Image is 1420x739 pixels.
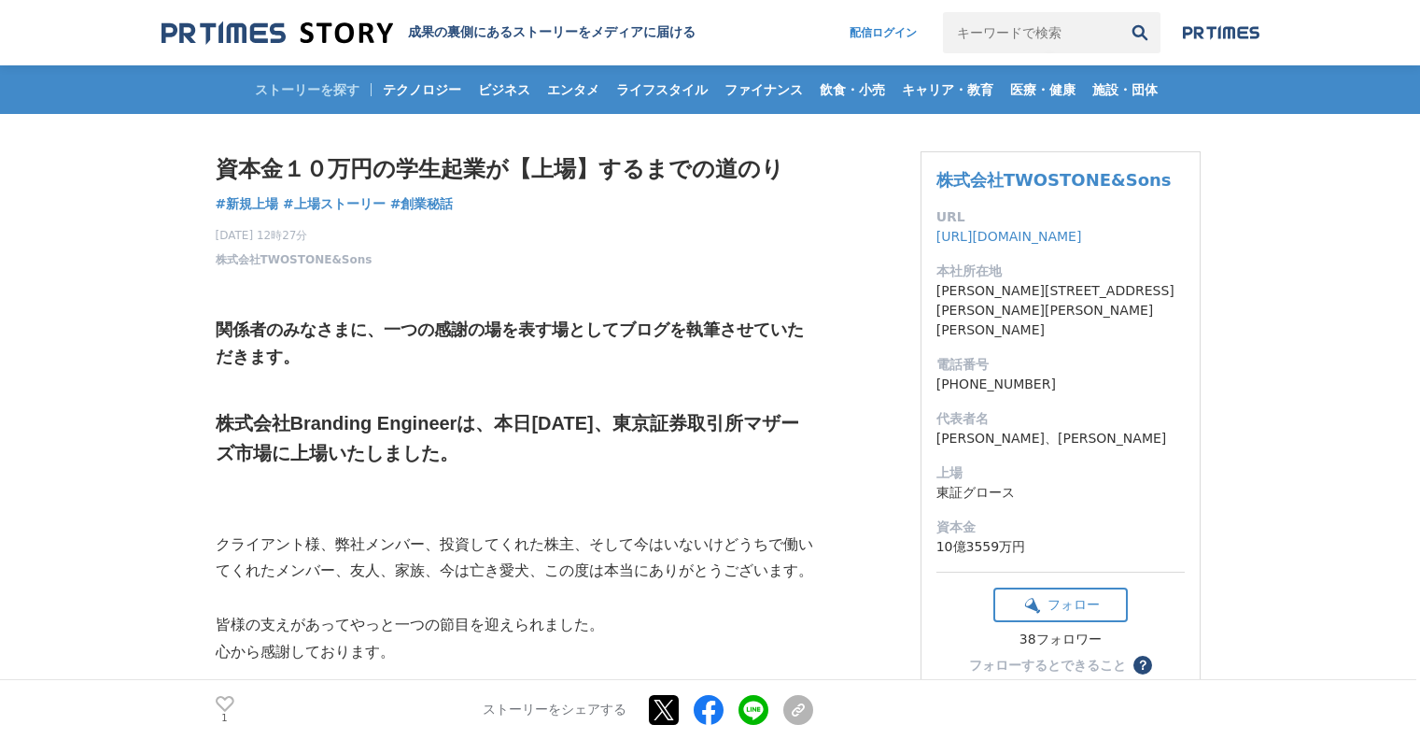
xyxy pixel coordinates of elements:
[1133,656,1152,675] button: ？
[1119,12,1160,53] button: 検索
[1085,65,1165,114] a: 施設・団体
[375,65,469,114] a: テクノロジー
[936,355,1185,375] dt: 電話番号
[936,429,1185,448] dd: [PERSON_NAME]、[PERSON_NAME]
[936,375,1185,394] dd: [PHONE_NUMBER]
[483,702,626,718] p: ストーリーをシェアする
[162,21,393,46] img: 成果の裏側にあるストーリーをメディアに届ける
[894,65,1001,114] a: キャリア・教育
[283,194,386,214] a: #上場ストーリー
[216,639,813,666] p: 心から感謝しております。
[812,65,893,114] a: 飲食・小売
[936,483,1185,503] dd: 東証グロース
[408,24,696,41] h2: 成果の裏側にあるストーリーをメディアに届ける
[993,632,1128,648] div: 38フォロワー
[390,194,454,214] a: #創業秘話
[717,65,810,114] a: ファイナンス
[216,612,813,639] p: 皆様の支えがあってやっと一つの節目を迎えられました。
[162,21,696,46] a: 成果の裏側にあるストーリーをメディアに届ける 成果の裏側にあるストーリーをメディアに届ける
[1183,25,1259,40] img: prtimes
[936,409,1185,429] dt: 代表者名
[390,195,454,212] span: #創業秘話
[936,537,1185,557] dd: 10億3559万円
[216,151,813,187] h1: 資本金１０万円の学生起業が【上場】するまでの道のり
[936,170,1172,190] a: 株式会社TWOSTONE&Sons
[216,532,813,586] p: クライアント様、弊社メンバー、投資してくれた株主、そして今はいないけどうちで働いてくれたメンバー、友人、家族、今は亡き愛犬、この度は本当にありがとうございます。
[936,229,1082,244] a: [URL][DOMAIN_NAME]
[717,81,810,98] span: ファイナンス
[216,195,279,212] span: #新規上場
[283,195,386,212] span: #上場ストーリー
[1085,81,1165,98] span: 施設・団体
[216,194,279,214] a: #新規上場
[936,207,1185,227] dt: URL
[894,81,1001,98] span: キャリア・教育
[831,12,935,53] a: 配信ログイン
[471,65,538,114] a: ビジネス
[216,317,813,371] h3: 関係者のみなさまに、一つの感謝の場を表す場としてブログを執筆させていただきます。
[936,518,1185,537] dt: 資本金
[216,251,373,268] a: 株式会社TWOSTONE&Sons
[936,262,1185,281] dt: 本社所在地
[1003,65,1083,114] a: 医療・健康
[540,65,607,114] a: エンタメ
[993,588,1128,622] button: フォロー
[609,65,715,114] a: ライフスタイル
[471,81,538,98] span: ビジネス
[936,463,1185,483] dt: 上場
[936,281,1185,340] dd: [PERSON_NAME][STREET_ADDRESS][PERSON_NAME][PERSON_NAME][PERSON_NAME]
[216,714,234,723] p: 1
[943,12,1119,53] input: キーワードで検索
[1136,659,1149,672] span: ？
[609,81,715,98] span: ライフスタイル
[216,227,373,244] span: [DATE] 12時27分
[540,81,607,98] span: エンタメ
[812,81,893,98] span: 飲食・小売
[1003,81,1083,98] span: 医療・健康
[375,81,469,98] span: テクノロジー
[969,659,1126,672] div: フォローするとできること
[216,413,799,463] strong: 株式会社Branding Engineerは、本日[DATE]、東京証券取引所マザーズ市場に上場いたしました。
